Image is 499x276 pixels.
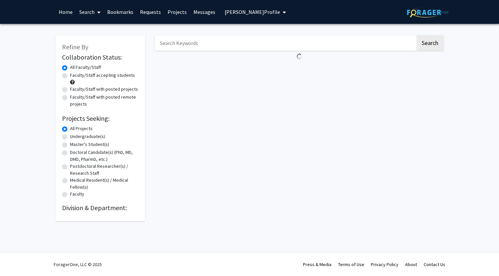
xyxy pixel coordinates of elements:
[70,94,138,108] label: Faculty/Staff with posted remote projects
[338,261,364,267] a: Terms of Use
[190,0,219,23] a: Messages
[70,141,109,148] label: Master's Student(s)
[62,43,88,51] span: Refine By
[62,53,138,61] h2: Collaboration Status:
[55,0,76,23] a: Home
[294,51,305,62] img: Loading
[416,35,444,51] button: Search
[62,115,138,122] h2: Projects Seeking:
[137,0,164,23] a: Requests
[70,86,138,93] label: Faculty/Staff with posted projects
[70,149,138,163] label: Doctoral Candidate(s) (PhD, MD, DMD, PharmD, etc.)
[407,7,449,18] img: ForagerOne Logo
[155,35,415,51] input: Search Keywords
[155,62,444,77] nav: Page navigation
[76,0,104,23] a: Search
[424,261,445,267] a: Contact Us
[70,177,138,191] label: Medical Resident(s) / Medical Fellow(s)
[70,191,84,198] label: Faculty
[70,133,105,140] label: Undergraduate(s)
[104,0,137,23] a: Bookmarks
[54,253,102,276] div: ForagerOne, LLC © 2025
[225,9,280,15] span: [PERSON_NAME] Profile
[371,261,398,267] a: Privacy Policy
[303,261,331,267] a: Press & Media
[405,261,417,267] a: About
[164,0,190,23] a: Projects
[70,125,93,132] label: All Projects
[62,204,138,212] h2: Division & Department:
[70,64,101,71] label: All Faculty/Staff
[70,163,138,177] label: Postdoctoral Researcher(s) / Research Staff
[70,72,135,79] label: Faculty/Staff accepting students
